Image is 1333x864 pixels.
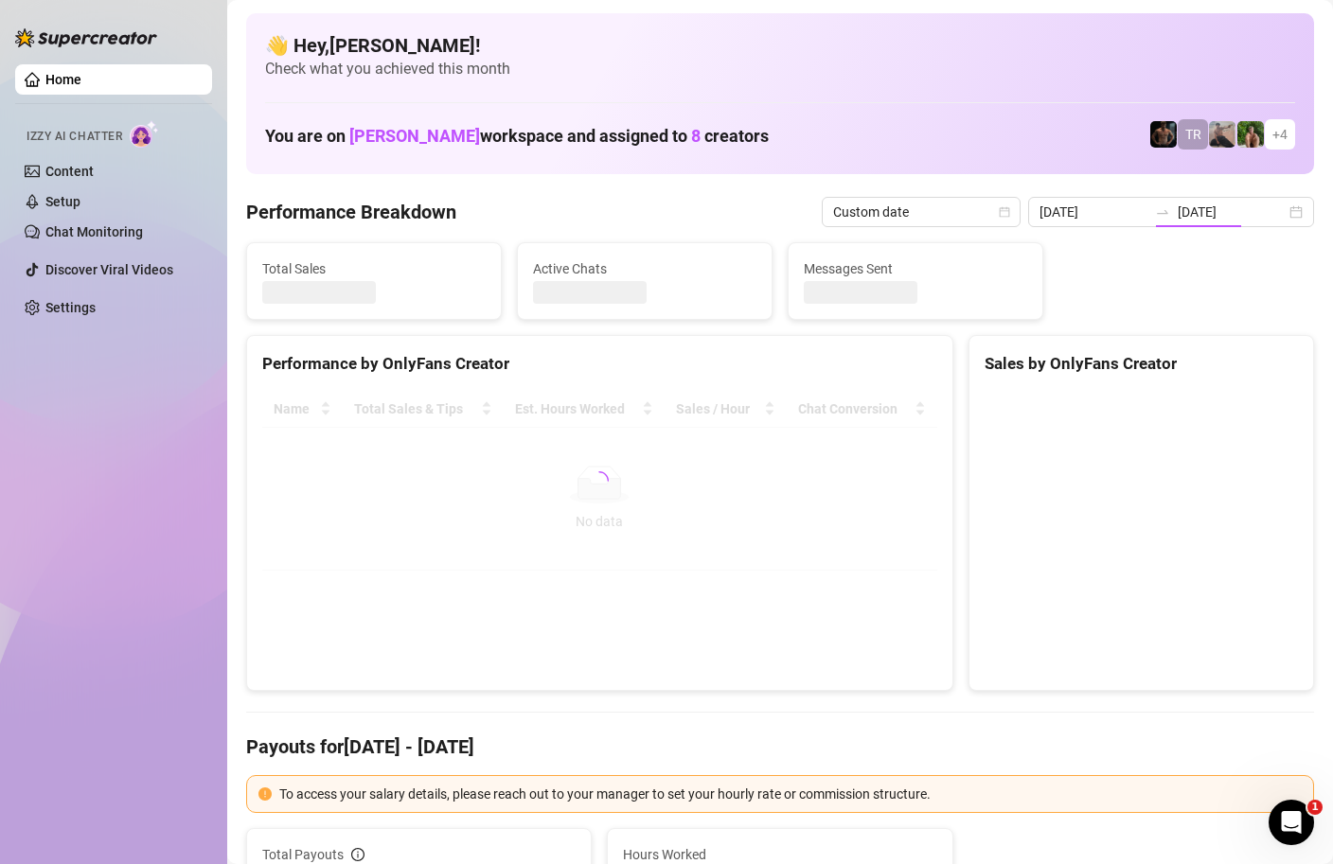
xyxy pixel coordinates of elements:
[1178,202,1286,222] input: End date
[833,198,1009,226] span: Custom date
[1269,800,1314,845] iframe: Intercom live chat
[1209,121,1235,148] img: LC
[1272,124,1288,145] span: + 4
[586,467,613,493] span: loading
[246,199,456,225] h4: Performance Breakdown
[985,351,1298,377] div: Sales by OnlyFans Creator
[130,120,159,148] img: AI Chatter
[27,128,122,146] span: Izzy AI Chatter
[1040,202,1147,222] input: Start date
[1150,121,1177,148] img: Trent
[533,258,756,279] span: Active Chats
[265,32,1295,59] h4: 👋 Hey, [PERSON_NAME] !
[349,126,480,146] span: [PERSON_NAME]
[45,262,173,277] a: Discover Viral Videos
[279,784,1302,804] div: To access your salary details, please reach out to your manager to set your hourly rate or commis...
[45,300,96,315] a: Settings
[1237,121,1264,148] img: Nathaniel
[45,164,94,179] a: Content
[1307,800,1323,815] span: 1
[262,258,486,279] span: Total Sales
[15,28,157,47] img: logo-BBDzfeDw.svg
[45,224,143,239] a: Chat Monitoring
[804,258,1027,279] span: Messages Sent
[258,787,272,801] span: exclamation-circle
[351,848,364,861] span: info-circle
[265,59,1295,79] span: Check what you achieved this month
[691,126,701,146] span: 8
[1155,204,1170,220] span: to
[262,351,937,377] div: Performance by OnlyFans Creator
[1155,204,1170,220] span: swap-right
[265,126,769,147] h1: You are on workspace and assigned to creators
[246,733,1314,760] h4: Payouts for [DATE] - [DATE]
[45,72,81,87] a: Home
[45,194,80,209] a: Setup
[999,206,1010,218] span: calendar
[1185,124,1201,145] span: TR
